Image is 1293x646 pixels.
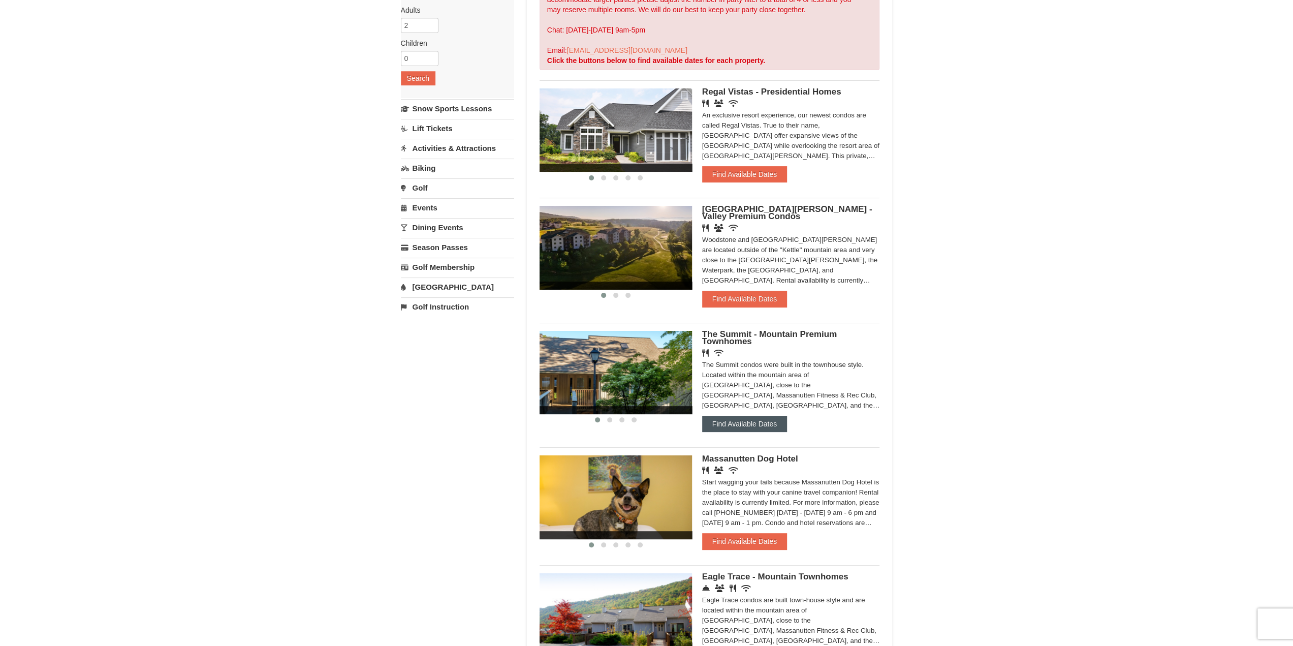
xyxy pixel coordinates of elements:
[702,235,880,286] div: Woodstone and [GEOGRAPHIC_DATA][PERSON_NAME] are located outside of the "Kettle" mountain area an...
[729,100,738,107] i: Wireless Internet (free)
[730,585,736,592] i: Restaurant
[401,71,435,85] button: Search
[702,100,709,107] i: Restaurant
[702,477,880,528] div: Start wagging your tails because Massanutten Dog Hotel is the place to stay with your canine trav...
[702,87,841,97] span: Regal Vistas - Presidential Homes
[401,139,514,158] a: Activities & Attractions
[702,204,872,221] span: [GEOGRAPHIC_DATA][PERSON_NAME] - Valley Premium Condos
[401,99,514,118] a: Snow Sports Lessons
[714,224,723,232] i: Banquet Facilities
[401,258,514,276] a: Golf Membership
[729,467,738,474] i: Wireless Internet (free)
[401,119,514,138] a: Lift Tickets
[702,349,709,357] i: Restaurant
[401,38,507,48] label: Children
[401,198,514,217] a: Events
[714,100,723,107] i: Banquet Facilities
[714,467,723,474] i: Banquet Facilities
[401,178,514,197] a: Golf
[702,572,848,581] span: Eagle Trace - Mountain Townhomes
[702,329,837,346] span: The Summit - Mountain Premium Townhomes
[567,46,687,54] a: [EMAIL_ADDRESS][DOMAIN_NAME]
[714,349,723,357] i: Wireless Internet (free)
[401,278,514,296] a: [GEOGRAPHIC_DATA]
[702,224,709,232] i: Restaurant
[702,454,798,464] span: Massanutten Dog Hotel
[401,297,514,316] a: Golf Instruction
[401,238,514,257] a: Season Passes
[401,218,514,237] a: Dining Events
[702,291,787,307] button: Find Available Dates
[702,585,710,592] i: Concierge Desk
[547,56,765,65] strong: Click the buttons below to find available dates for each property.
[702,166,787,182] button: Find Available Dates
[741,585,751,592] i: Wireless Internet (free)
[715,585,724,592] i: Conference Facilities
[702,360,880,411] div: The Summit condos were built in the townhouse style. Located within the mountain area of [GEOGRAP...
[702,416,787,432] button: Find Available Dates
[401,5,507,15] label: Adults
[702,467,709,474] i: Restaurant
[401,159,514,177] a: Biking
[702,533,787,549] button: Find Available Dates
[729,224,738,232] i: Wireless Internet (free)
[702,110,880,161] div: An exclusive resort experience, our newest condos are called Regal Vistas. True to their name, [G...
[702,595,880,646] div: Eagle Trace condos are built town-house style and are located within the mountain area of [GEOGRA...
